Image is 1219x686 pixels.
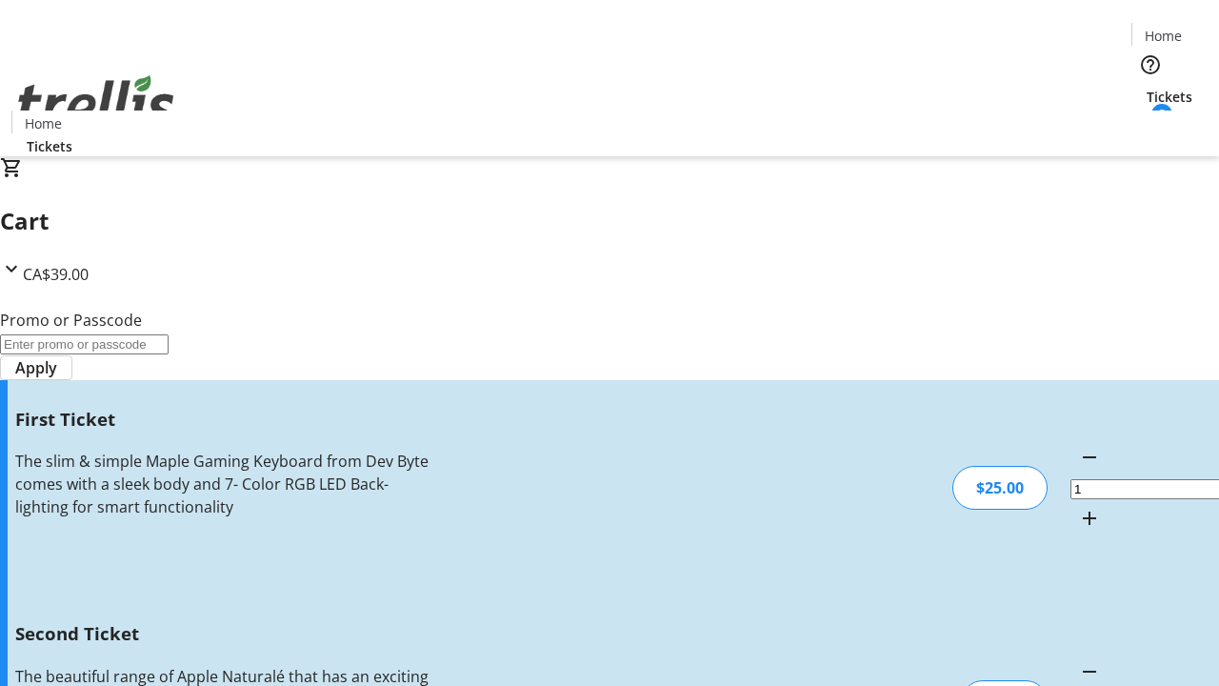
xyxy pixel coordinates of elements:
[1070,438,1109,476] button: Decrement by one
[1070,499,1109,537] button: Increment by one
[12,113,73,133] a: Home
[15,356,57,379] span: Apply
[15,450,431,518] div: The slim & simple Maple Gaming Keyboard from Dev Byte comes with a sleek body and 7- Color RGB LE...
[23,264,89,285] span: CA$39.00
[1145,26,1182,46] span: Home
[11,54,181,150] img: Orient E2E Organization PY8owYgghp's Logo
[1147,87,1192,107] span: Tickets
[1131,87,1208,107] a: Tickets
[1131,107,1169,145] button: Cart
[25,113,62,133] span: Home
[1131,46,1169,84] button: Help
[27,136,72,156] span: Tickets
[11,136,88,156] a: Tickets
[15,620,431,647] h3: Second Ticket
[952,466,1048,510] div: $25.00
[15,406,431,433] h3: First Ticket
[1132,26,1193,46] a: Home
